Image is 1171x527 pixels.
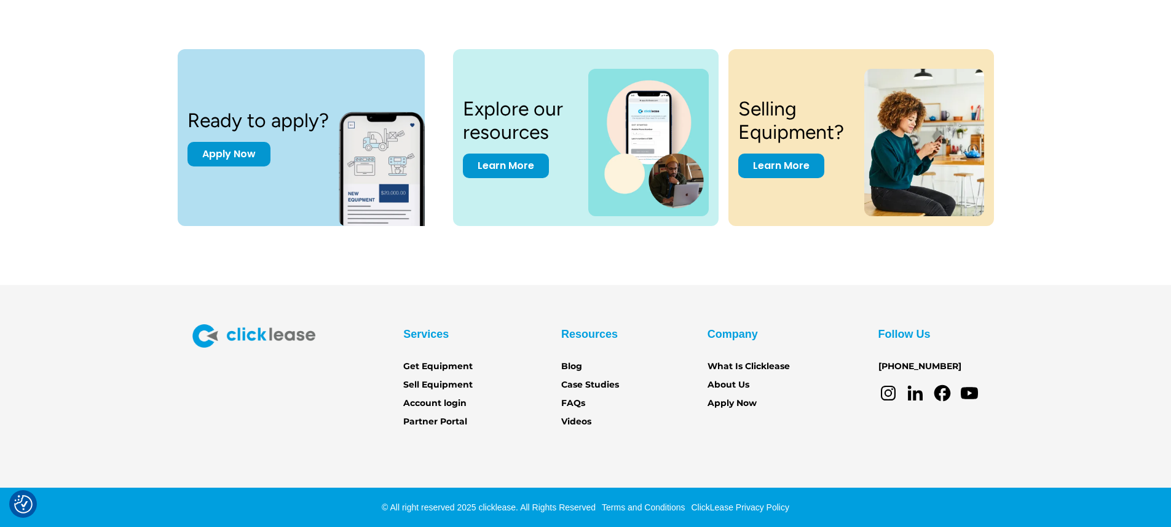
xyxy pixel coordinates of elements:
[403,324,449,344] div: Services
[599,502,685,512] a: Terms and Conditions
[187,109,329,132] h3: Ready to apply?
[561,324,618,344] div: Resources
[561,360,582,373] a: Blog
[738,154,824,178] a: Learn More
[403,360,473,373] a: Get Equipment
[403,378,473,392] a: Sell Equipment
[14,495,33,513] img: Revisit consent button
[192,324,315,348] img: Clicklease logo
[708,397,757,410] a: Apply Now
[14,495,33,513] button: Consent Preferences
[708,378,749,392] a: About Us
[463,154,549,178] a: Learn More
[403,397,467,410] a: Account login
[561,415,591,429] a: Videos
[463,97,574,144] h3: Explore our resources
[382,501,596,513] div: © All right reserved 2025 clicklease. All Rights Reserved
[561,397,585,410] a: FAQs
[738,97,850,144] h3: Selling Equipment?
[187,142,270,166] a: Apply Now
[561,378,619,392] a: Case Studies
[708,360,790,373] a: What Is Clicklease
[864,69,984,216] img: a woman sitting on a stool looking at her cell phone
[878,360,961,373] a: [PHONE_NUMBER]
[878,324,931,344] div: Follow Us
[708,324,758,344] div: Company
[688,502,789,512] a: ClickLease Privacy Policy
[403,415,467,429] a: Partner Portal
[588,69,708,216] img: a photo of a man on a laptop and a cell phone
[339,98,447,226] img: New equipment quote on the screen of a smart phone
